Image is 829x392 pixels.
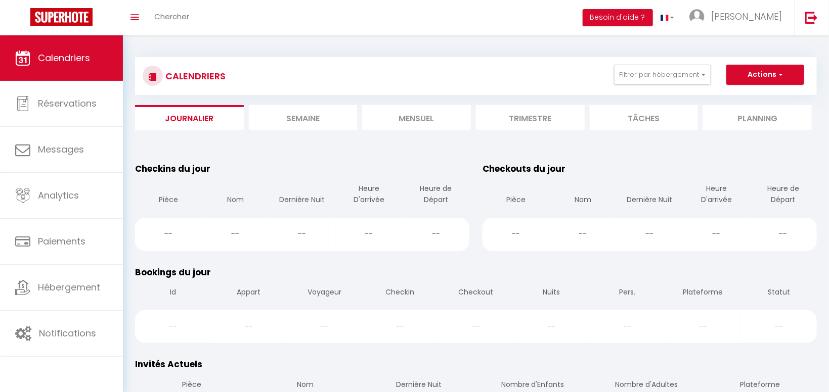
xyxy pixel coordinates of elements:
[590,279,666,308] th: Pers.
[741,310,817,343] div: --
[135,218,202,251] div: --
[750,175,817,215] th: Heure de Départ
[750,218,817,251] div: --
[154,11,189,22] span: Chercher
[336,175,403,215] th: Heure D'arrivée
[135,175,202,215] th: Pièce
[362,279,438,308] th: Checkin
[362,310,438,343] div: --
[741,279,817,308] th: Statut
[665,310,741,343] div: --
[211,279,287,308] th: Appart
[135,310,211,343] div: --
[683,218,750,251] div: --
[38,281,100,293] span: Hébergement
[362,105,471,130] li: Mensuel
[38,97,97,110] span: Réservations
[726,65,804,85] button: Actions
[202,218,269,251] div: --
[336,218,403,251] div: --
[665,279,741,308] th: Plateforme
[38,52,90,64] span: Calendriers
[135,279,211,308] th: Id
[483,218,549,251] div: --
[683,175,750,215] th: Heure D'arrivée
[590,310,666,343] div: --
[483,175,549,215] th: Pièce
[135,358,202,370] span: Invités Actuels
[202,175,269,215] th: Nom
[805,11,818,24] img: logout
[249,105,358,130] li: Semaine
[135,266,211,278] span: Bookings du jour
[514,279,590,308] th: Nuits
[711,10,782,23] span: [PERSON_NAME]
[549,175,616,215] th: Nom
[703,105,812,130] li: Planning
[689,9,705,24] img: ...
[614,65,711,85] button: Filtrer par hébergement
[476,105,585,130] li: Trimestre
[39,327,96,339] span: Notifications
[483,163,565,175] span: Checkouts du jour
[135,163,210,175] span: Checkins du jour
[583,9,653,26] button: Besoin d'aide ?
[163,65,226,87] h3: CALENDRIERS
[403,218,469,251] div: --
[438,279,514,308] th: Checkout
[549,218,616,251] div: --
[403,175,469,215] th: Heure de Départ
[287,310,363,343] div: --
[616,175,683,215] th: Dernière Nuit
[616,218,683,251] div: --
[30,8,93,26] img: Super Booking
[287,279,363,308] th: Voyageur
[269,175,335,215] th: Dernière Nuit
[590,105,699,130] li: Tâches
[514,310,590,343] div: --
[38,235,85,248] span: Paiements
[38,143,84,156] span: Messages
[38,189,79,202] span: Analytics
[269,218,335,251] div: --
[438,310,514,343] div: --
[211,310,287,343] div: --
[135,105,244,130] li: Journalier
